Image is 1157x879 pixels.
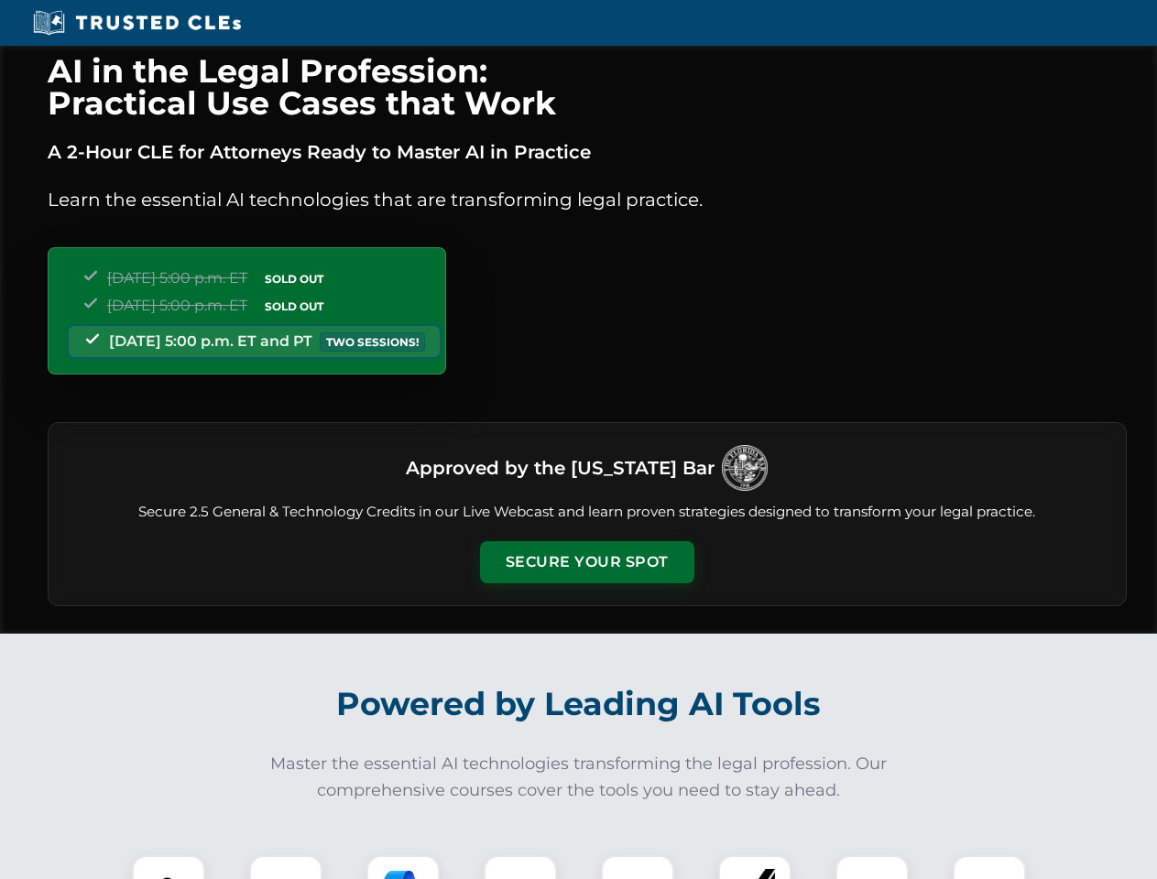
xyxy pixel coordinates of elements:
p: A 2-Hour CLE for Attorneys Ready to Master AI in Practice [48,137,1127,167]
h3: Approved by the [US_STATE] Bar [406,451,715,484]
img: Trusted CLEs [27,9,246,37]
span: [DATE] 5:00 p.m. ET [107,269,247,287]
h2: Powered by Leading AI Tools [71,672,1086,736]
span: SOLD OUT [258,297,330,316]
img: Logo [722,445,768,491]
p: Learn the essential AI technologies that are transforming legal practice. [48,185,1127,214]
p: Master the essential AI technologies transforming the legal profession. Our comprehensive courses... [258,751,900,804]
span: SOLD OUT [258,269,330,288]
button: Secure Your Spot [480,541,694,583]
h1: AI in the Legal Profession: Practical Use Cases that Work [48,55,1127,119]
span: [DATE] 5:00 p.m. ET [107,297,247,314]
p: Secure 2.5 General & Technology Credits in our Live Webcast and learn proven strategies designed ... [71,502,1104,523]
